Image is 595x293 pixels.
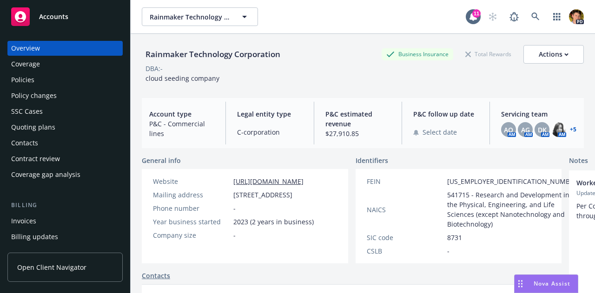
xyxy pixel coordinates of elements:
div: NAICS [367,205,443,215]
div: Billing [7,201,123,210]
span: - [233,230,236,240]
span: AO [504,125,513,135]
div: Drag to move [515,275,526,293]
a: Quoting plans [7,120,123,135]
a: SSC Cases [7,104,123,119]
span: Legal entity type [237,109,302,119]
div: CSLB [367,246,443,256]
a: Contacts [7,136,123,150]
img: photo [569,9,584,24]
a: +5 [570,127,576,132]
div: Rainmaker Technology Corporation [142,48,284,60]
span: cloud seeding company [145,74,219,83]
a: Policies [7,72,123,87]
span: Open Client Navigator [17,262,86,272]
span: 8731 [447,233,462,242]
span: [STREET_ADDRESS] [233,190,292,200]
div: Contract review [11,151,60,166]
div: Contacts [11,136,38,150]
span: DK [538,125,547,135]
a: Search [526,7,545,26]
div: Website [153,176,230,186]
div: Total Rewards [461,48,516,60]
a: Accounts [7,4,123,30]
div: Coverage [11,57,40,72]
div: SIC code [367,233,443,242]
span: General info [142,156,181,165]
span: 541715 - Research and Development in the Physical, Engineering, and Life Sciences (except Nanotec... [447,190,580,229]
div: Policy changes [11,88,57,103]
span: Account type [149,109,214,119]
span: $27,910.85 [325,129,390,138]
button: Rainmaker Technology Corporation [142,7,258,26]
span: - [447,246,450,256]
a: Overview [7,41,123,56]
div: Company size [153,230,230,240]
span: AG [521,125,530,135]
div: Actions [539,46,569,63]
a: Switch app [548,7,566,26]
a: Policy changes [7,88,123,103]
span: Accounts [39,13,68,20]
a: Coverage gap analysis [7,167,123,182]
a: Billing updates [7,229,123,244]
div: Coverage gap analysis [11,167,80,182]
div: DBA: - [145,64,163,73]
div: Phone number [153,203,230,213]
div: Policies [11,72,34,87]
a: Coverage [7,57,123,72]
div: Invoices [11,214,36,228]
span: Select date [423,127,457,137]
span: Nova Assist [534,280,570,287]
div: Business Insurance [382,48,453,60]
button: Nova Assist [514,274,578,293]
div: Billing updates [11,229,58,244]
img: photo [551,122,566,137]
span: - [233,203,236,213]
div: FEIN [367,176,443,186]
button: Actions [523,45,584,64]
span: Notes [569,156,588,167]
a: Contacts [142,271,170,280]
span: Servicing team [501,109,576,119]
a: [URL][DOMAIN_NAME] [233,177,304,186]
span: P&C follow up date [413,109,478,119]
div: Quoting plans [11,120,55,135]
a: Start snowing [483,7,502,26]
span: P&C estimated revenue [325,109,390,129]
div: SSC Cases [11,104,43,119]
span: Identifiers [356,156,388,165]
div: 11 [472,9,481,18]
div: Mailing address [153,190,230,200]
span: C-corporation [237,127,302,137]
span: 2023 (2 years in business) [233,217,314,227]
a: Contract review [7,151,123,166]
div: Year business started [153,217,230,227]
a: Invoices [7,214,123,228]
span: [US_EMPLOYER_IDENTIFICATION_NUMBER] [447,176,580,186]
a: Report a Bug [505,7,523,26]
div: Overview [11,41,40,56]
span: P&C - Commercial lines [149,119,214,138]
span: Rainmaker Technology Corporation [150,12,230,22]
